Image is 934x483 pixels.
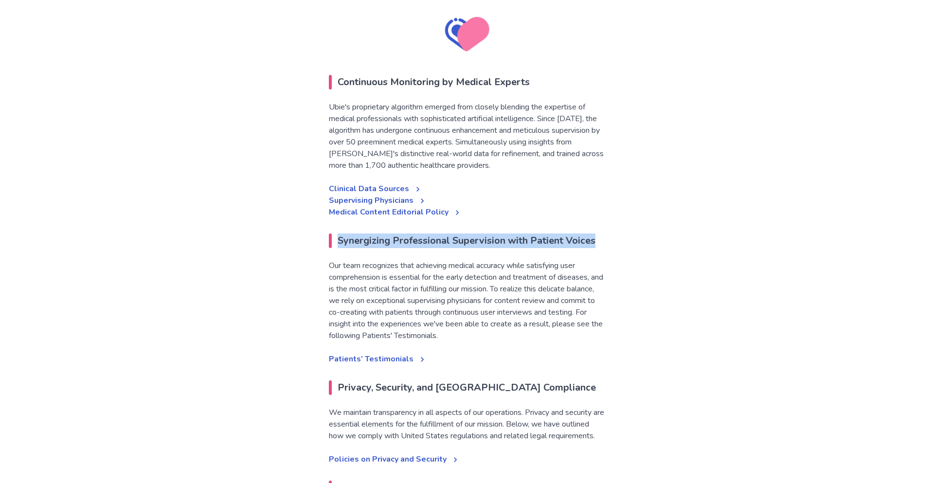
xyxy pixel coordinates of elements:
[329,407,605,442] p: We maintain transparency in all aspects of our operations. Privacy and security are essential ele...
[329,195,427,206] a: Supervising Physicians
[329,101,605,171] p: Ubie's proprietary algorithm emerged from closely blending the expertise of medical professionals...
[338,233,595,248] p: Synergizing Professional Supervision with Patient Voices
[329,183,423,194] a: Clinical Data Sources
[329,260,605,341] p: Our team recognizes that achieving medical accuracy while satisfying user comprehension is essent...
[329,354,427,364] a: Patients’ Testimonials
[338,380,596,395] p: Privacy, Security, and [GEOGRAPHIC_DATA] Compliance
[442,9,492,59] img: Heart mark as Ubie's logo
[329,207,462,217] a: Medical Content Editorial Policy
[329,454,460,465] a: Policies on Privacy and Security
[338,75,530,89] p: Continuous Monitoring by Medical Experts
